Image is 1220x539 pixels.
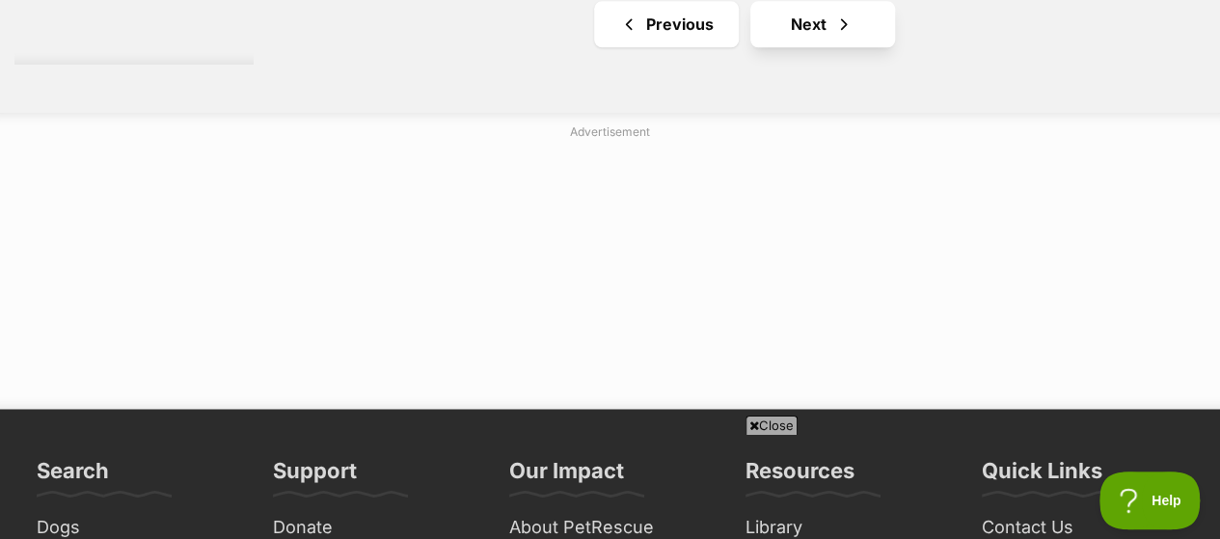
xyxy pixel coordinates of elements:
a: Next page [750,1,895,47]
iframe: Advertisement [143,443,1078,529]
span: Close [746,416,798,435]
a: Previous page [594,1,739,47]
iframe: Help Scout Beacon - Open [1099,472,1201,529]
nav: Pagination [283,1,1206,47]
h3: Search [37,457,109,496]
iframe: Advertisement [143,148,1078,390]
